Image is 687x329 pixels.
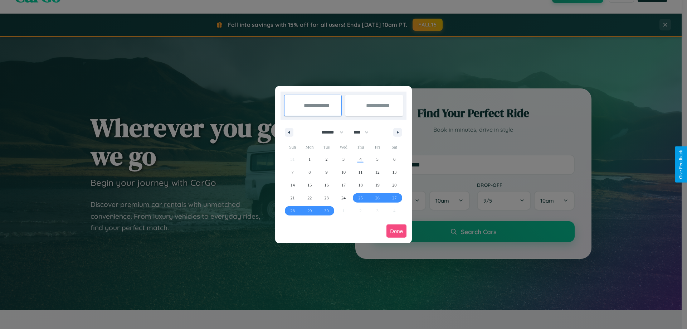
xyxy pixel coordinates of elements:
[291,204,295,217] span: 28
[352,141,369,153] span: Thu
[386,179,403,192] button: 20
[325,192,329,204] span: 23
[375,166,380,179] span: 12
[335,153,352,166] button: 3
[307,179,312,192] span: 15
[291,192,295,204] span: 21
[291,179,295,192] span: 14
[386,224,406,238] button: Done
[393,153,395,166] span: 6
[352,192,369,204] button: 25
[678,150,683,179] div: Give Feedback
[308,166,311,179] span: 8
[352,153,369,166] button: 4
[352,179,369,192] button: 18
[307,192,312,204] span: 22
[335,141,352,153] span: Wed
[369,192,386,204] button: 26
[284,141,301,153] span: Sun
[386,166,403,179] button: 13
[301,141,318,153] span: Mon
[284,192,301,204] button: 21
[301,192,318,204] button: 22
[375,192,380,204] span: 26
[341,179,346,192] span: 17
[359,153,361,166] span: 4
[284,179,301,192] button: 14
[392,192,396,204] span: 27
[369,153,386,166] button: 5
[341,192,346,204] span: 24
[301,153,318,166] button: 1
[301,166,318,179] button: 8
[386,192,403,204] button: 27
[386,153,403,166] button: 6
[369,141,386,153] span: Fri
[284,166,301,179] button: 7
[318,192,335,204] button: 23
[308,153,311,166] span: 1
[318,166,335,179] button: 9
[359,166,363,179] span: 11
[392,179,396,192] span: 20
[292,166,294,179] span: 7
[318,153,335,166] button: 2
[307,204,312,217] span: 29
[318,179,335,192] button: 16
[375,179,380,192] span: 19
[358,192,362,204] span: 25
[358,179,362,192] span: 18
[335,179,352,192] button: 17
[376,153,379,166] span: 5
[301,204,318,217] button: 29
[369,166,386,179] button: 12
[325,179,329,192] span: 16
[352,166,369,179] button: 11
[318,141,335,153] span: Tue
[335,166,352,179] button: 10
[325,204,329,217] span: 30
[342,153,345,166] span: 3
[392,166,396,179] span: 13
[369,179,386,192] button: 19
[326,166,328,179] span: 9
[335,192,352,204] button: 24
[341,166,346,179] span: 10
[318,204,335,217] button: 30
[284,204,301,217] button: 28
[326,153,328,166] span: 2
[386,141,403,153] span: Sat
[301,179,318,192] button: 15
